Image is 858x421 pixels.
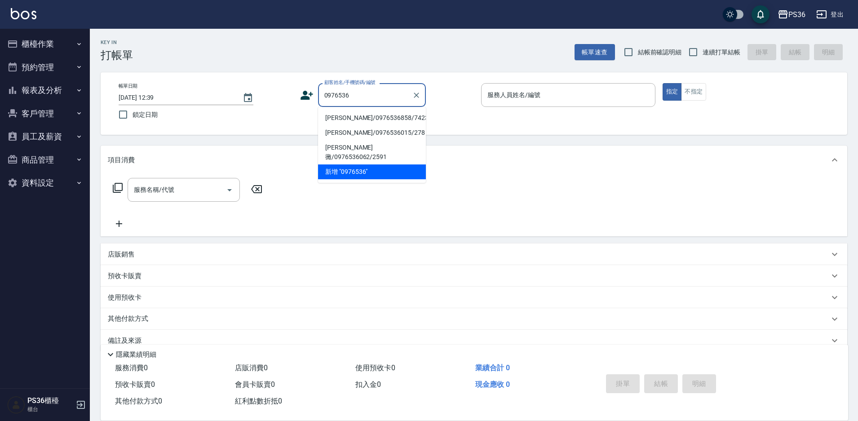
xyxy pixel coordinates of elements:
li: 新增 "0976536" [318,164,426,179]
p: 備註及來源 [108,336,142,346]
span: 會員卡販賣 0 [235,380,275,389]
li: [PERSON_NAME]/0976536015/278 [318,125,426,140]
p: 使用預收卡 [108,293,142,302]
button: 不指定 [681,83,706,101]
p: 其他付款方式 [108,314,153,324]
div: 其他付款方式 [101,308,847,330]
button: 櫃檯作業 [4,32,86,56]
button: 帳單速查 [575,44,615,61]
span: 業績合計 0 [475,363,510,372]
div: 使用預收卡 [101,287,847,308]
label: 顧客姓名/手機號碼/編號 [324,79,376,86]
p: 隱藏業績明細 [116,350,156,359]
div: 備註及來源 [101,330,847,351]
button: PS36 [774,5,809,24]
button: 登出 [813,6,847,23]
div: 項目消費 [101,146,847,174]
p: 預收卡販賣 [108,271,142,281]
div: 預收卡販賣 [101,265,847,287]
li: [PERSON_NAME]/0976536858/7423 [318,111,426,125]
h2: Key In [101,40,133,45]
button: 員工及薪資 [4,125,86,148]
button: 指定 [663,83,682,101]
span: 鎖定日期 [133,110,158,120]
span: 使用預收卡 0 [355,363,395,372]
p: 櫃台 [27,405,73,413]
img: Person [7,396,25,414]
button: Open [222,183,237,197]
input: YYYY/MM/DD hh:mm [119,90,234,105]
div: 店販銷售 [101,244,847,265]
button: 報表及分析 [4,79,86,102]
span: 結帳前確認明細 [638,48,682,57]
h5: PS36櫃檯 [27,396,73,405]
span: 預收卡販賣 0 [115,380,155,389]
li: [PERSON_NAME]黴/0976536062/2591 [318,140,426,164]
button: Clear [410,89,423,102]
span: 其他付款方式 0 [115,397,162,405]
img: Logo [11,8,36,19]
button: 資料設定 [4,171,86,195]
p: 項目消費 [108,155,135,165]
button: 客戶管理 [4,102,86,125]
button: Choose date, selected date is 2025-10-05 [237,87,259,109]
h3: 打帳單 [101,49,133,62]
span: 扣入金 0 [355,380,381,389]
label: 帳單日期 [119,83,137,89]
button: save [752,5,770,23]
p: 店販銷售 [108,250,135,259]
button: 預約管理 [4,56,86,79]
span: 紅利點數折抵 0 [235,397,282,405]
button: 商品管理 [4,148,86,172]
span: 連續打單結帳 [703,48,740,57]
span: 現金應收 0 [475,380,510,389]
span: 店販消費 0 [235,363,268,372]
span: 服務消費 0 [115,363,148,372]
div: PS36 [788,9,805,20]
